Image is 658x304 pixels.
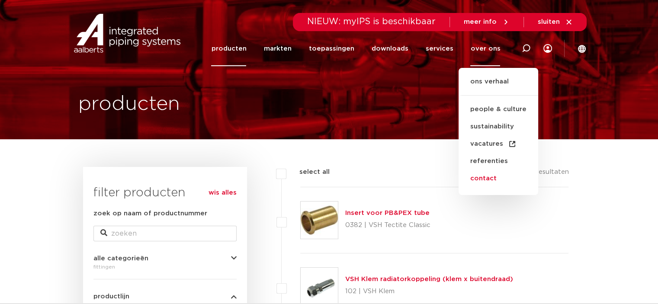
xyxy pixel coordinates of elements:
input: zoeken [93,226,237,241]
label: select all [286,167,330,177]
a: sluiten [538,18,573,26]
p: 920 resultaten [520,167,568,180]
label: zoek op naam of productnummer [93,208,207,219]
a: people & culture [459,101,538,118]
a: over ons [470,31,500,66]
span: productlijn [93,293,129,300]
a: downloads [371,31,408,66]
a: producten [211,31,246,66]
a: ons verhaal [459,77,538,96]
h1: producten [78,90,180,118]
span: meer info [464,19,497,25]
h3: filter producten [93,184,237,202]
a: sustainability [459,118,538,135]
img: Thumbnail for Insert voor PB&PEX tube [301,202,338,239]
a: referenties [459,153,538,170]
div: fittingen [93,262,237,272]
span: NIEUW: myIPS is beschikbaar [307,17,436,26]
a: services [425,31,453,66]
a: wis alles [209,188,237,198]
button: alle categorieën [93,255,237,262]
a: contact [459,170,538,187]
p: 0382 | VSH Tectite Classic [345,218,430,232]
div: my IPS [543,31,552,66]
nav: Menu [211,31,500,66]
span: alle categorieën [93,255,148,262]
a: meer info [464,18,510,26]
a: vacatures [459,135,538,153]
a: VSH Klem radiatorkoppeling (klem x buitendraad) [345,276,513,282]
a: markten [263,31,291,66]
a: toepassingen [308,31,354,66]
button: productlijn [93,293,237,300]
p: 102 | VSH Klem [345,285,513,298]
a: Insert voor PB&PEX tube [345,210,430,216]
span: sluiten [538,19,560,25]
